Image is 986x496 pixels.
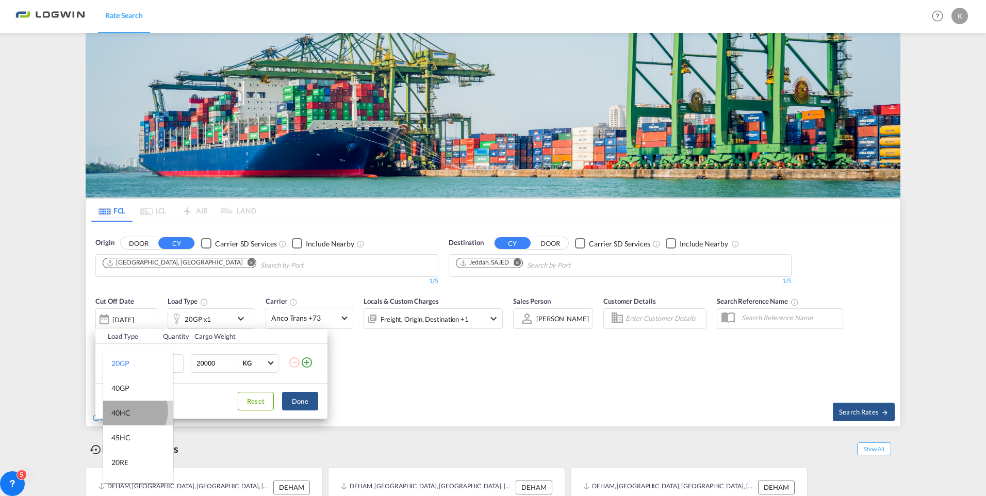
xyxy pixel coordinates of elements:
div: 20GP [111,358,129,369]
div: 45HC [111,433,130,443]
div: 40GP [111,383,129,393]
div: 40HC [111,408,130,418]
div: 40RE [111,482,128,492]
div: 20RE [111,457,128,468]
